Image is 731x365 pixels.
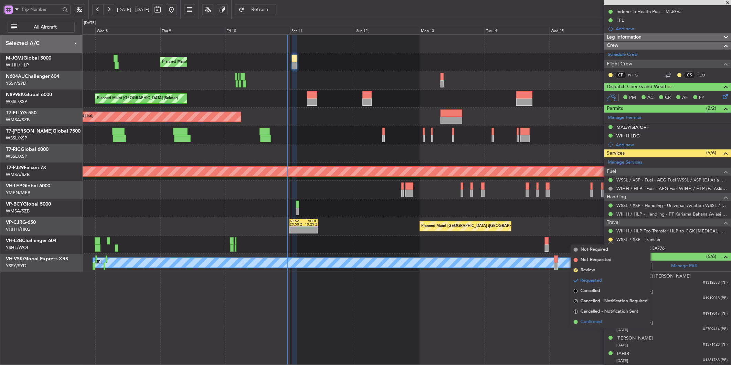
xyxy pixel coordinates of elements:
[6,111,36,115] a: T7-ELLYG-550
[607,219,619,227] span: Travel
[608,114,641,121] a: Manage Permits
[6,184,22,188] span: VH-LEP
[6,238,56,243] a: VH-L2BChallenger 604
[6,153,27,159] a: WSSL/XSP
[616,351,629,357] div: TAHIR
[616,133,640,139] div: WIHH LDG
[304,230,317,233] div: -
[6,56,51,61] a: M-JGVJGlobal 5000
[574,310,578,314] span: S
[235,4,276,15] button: Refresh
[616,335,653,342] div: [PERSON_NAME]
[608,51,638,58] a: Schedule Crew
[160,27,225,35] div: Thu 9
[706,253,716,260] span: (6/6)
[84,20,96,26] div: [DATE]
[6,190,30,196] a: YMEN/MEB
[97,93,178,104] div: Planned Maint [GEOGRAPHIC_DATA] (Seletar)
[616,211,728,217] a: WIHH / HLP - Handling - PT Karisma Bahana Aviasi WIHH / HLP
[581,257,612,263] span: Not Requested
[117,7,149,13] span: [DATE] - [DATE]
[290,230,304,233] div: -
[607,60,632,68] span: Flight Crew
[682,94,688,101] span: AF
[616,124,649,130] div: MALAYSIA OVF
[616,17,624,23] div: FPL
[290,219,304,223] div: NZAA
[95,258,103,268] div: MEL
[6,74,25,79] span: N604AU
[6,220,36,225] a: VP-CJRG-650
[6,92,24,97] span: N8998K
[703,311,728,317] span: X1919017 (PP)
[6,184,50,188] a: VH-LEPGlobal 6000
[6,135,27,141] a: WSSL/XSP
[703,280,728,286] span: X1312853 (PP)
[616,343,628,348] span: [DATE]
[574,299,578,303] span: R
[607,168,616,176] span: Fuel
[6,165,46,170] a: T7-PJ29Falcon 7X
[697,72,712,78] a: TEO
[665,94,671,101] span: CR
[684,71,695,79] div: CS
[607,105,623,113] span: Permits
[703,326,728,332] span: X2709414 (PP)
[581,246,608,253] span: Not Required
[581,267,595,274] span: Review
[6,80,27,86] a: YSSY/SYD
[225,27,290,35] div: Fri 10
[485,27,549,35] div: Tue 14
[574,268,578,272] span: R
[581,298,648,305] span: Cancelled - Notification Required
[699,94,704,101] span: FP
[246,7,274,12] span: Refresh
[608,159,642,166] a: Manage Services
[581,288,600,294] span: Cancelled
[629,94,636,101] span: PM
[706,149,716,156] span: (5/6)
[607,42,618,50] span: Crew
[581,319,602,325] span: Confirmed
[616,177,728,183] a: WSSL / XSP - Fuel - AEG Fuel WSSL / XSP (EJ Asia Only)
[550,27,614,35] div: Wed 15
[6,147,21,152] span: T7-RIC
[8,22,75,33] button: All Aircraft
[21,4,60,14] input: Trip Number
[6,92,52,97] a: N8998KGlobal 6000
[607,149,625,157] span: Services
[628,72,644,78] a: NHG
[616,202,728,208] a: WSSL / XSP - Handling - Universal Aviation WSSL / XSP
[6,238,22,243] span: VH-L2B
[703,357,728,363] span: X1381763 (PP)
[616,237,661,242] a: WSSL / XSP - Transfer
[6,244,29,251] a: YSHL/WOL
[6,129,53,134] span: T7-[PERSON_NAME]
[6,263,27,269] a: YSSY/SYD
[616,327,628,332] span: [DATE]
[615,71,626,79] div: CP
[304,223,317,226] div: 10:25 Z
[304,219,317,223] div: VHHH
[162,57,243,67] div: Planned Maint [GEOGRAPHIC_DATA] (Seletar)
[607,193,626,201] span: Handling
[607,83,672,91] span: Dispatch Checks and Weather
[671,263,697,270] a: Manage PAX
[6,220,22,225] span: VP-CJR
[607,33,642,41] span: Leg Information
[616,142,728,148] div: Add new
[6,98,27,105] a: WSSL/XSP
[616,186,728,191] a: WIHH / HLP - Fuel - AEG Fuel WIHH / HLP (EJ Asia Only)
[95,27,160,35] div: Wed 8
[6,202,51,207] a: VP-BCYGlobal 5000
[703,295,728,301] span: X1919018 (PP)
[616,228,728,234] a: WIHH / HLP Teo Transfer HLP to CGK [MEDICAL_DATA]
[647,94,654,101] span: AC
[6,111,23,115] span: T7-ELLY
[581,308,638,315] span: Cancelled - Notification Sent
[6,147,49,152] a: T7-RICGlobal 6000
[6,202,23,207] span: VP-BCY
[580,277,602,284] span: Requested
[6,129,81,134] a: T7-[PERSON_NAME]Global 7500
[703,342,728,348] span: X1371423 (PP)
